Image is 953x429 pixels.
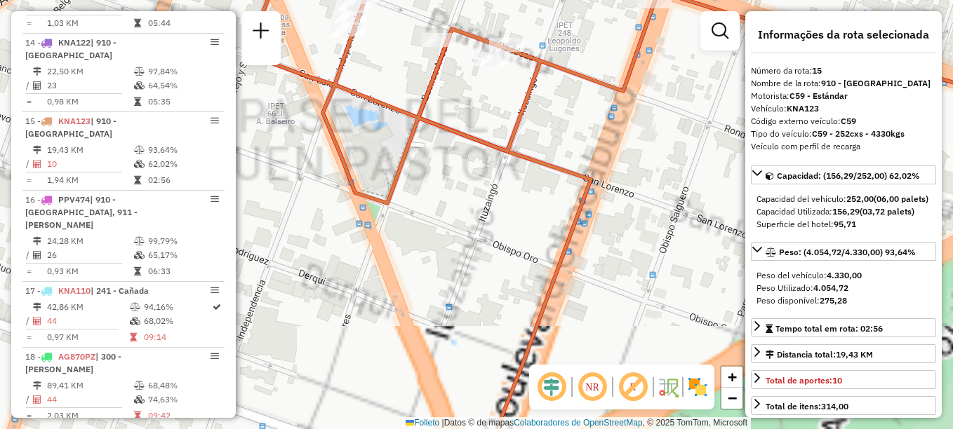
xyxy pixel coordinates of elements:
[46,248,133,262] td: 26
[777,170,920,181] span: Capacidad: (156,29/252,00) 62,02%
[25,173,32,187] td: =
[728,368,737,386] span: +
[25,393,32,407] td: /
[832,206,860,217] strong: 156,29
[686,376,709,398] img: Exibir/Ocultar setores
[751,28,936,41] h4: Informações da rota selecionada
[148,394,178,404] font: 74,63%
[874,193,928,204] strong: (06,00 palets)
[757,270,862,280] span: Peso del vehículo:
[25,314,32,328] td: /
[134,237,145,245] i: % de utilização do peso
[25,194,41,205] font: 16 -
[58,285,91,296] span: KNA110
[535,370,568,404] span: Ocultar deslocamento
[134,19,141,27] i: Tempo total em rota
[148,158,178,169] font: 62,02%
[706,17,734,45] a: Exibir filtros
[134,381,145,390] i: % de utilização do peso
[721,367,742,388] a: Acercar
[148,250,178,260] font: 65,17%
[442,418,444,428] span: |
[147,16,218,30] td: 05:44
[25,157,32,171] td: /
[25,330,32,344] td: =
[46,157,133,171] td: 10
[46,393,133,407] td: 44
[134,160,145,168] i: % de utilização da cubagem
[58,351,95,362] span: AG870PZ
[147,64,218,79] td: 97,84%
[789,90,848,101] strong: C59 - Estándar
[25,79,32,93] td: /
[751,242,936,261] a: Peso: (4.054,72/4.330,00) 93,64%
[777,349,873,360] font: Distancia total:
[757,206,914,217] font: Capacidad Utilizada:
[33,317,41,325] i: Total de Atividades
[751,77,936,90] div: Nombre de la rota:
[147,264,218,278] td: 06:33
[820,295,847,306] strong: 275,28
[751,396,936,415] a: Total de itens:314,00
[834,219,856,229] strong: 95,71
[25,248,32,262] td: /
[775,323,883,334] span: Tempo total em rota: 02:56
[860,206,914,217] strong: (03,72 palets)
[58,116,91,126] span: KNA123
[147,95,218,109] td: 05:35
[33,81,41,90] i: Total de Atividades
[821,78,931,88] strong: 910 - [GEOGRAPHIC_DATA]
[33,146,41,154] i: Distância Total
[25,116,116,139] span: | 910 - [GEOGRAPHIC_DATA]
[134,81,145,90] i: % de utilização da cubagem
[33,251,41,259] i: Total de Atividades
[211,38,219,46] em: Opções
[130,333,137,341] i: Tempo total em rota
[134,176,141,184] i: Tempo total em rota
[721,388,742,409] a: Alejar
[779,247,916,257] span: Peso: (4.054,72/4.330,00) 93,64%
[130,317,140,325] i: % de utilização da cubagem
[33,303,41,311] i: Distância Total
[402,417,751,429] div: Datos © de mapas , © 2025 TomTom, Microsoft
[134,251,145,259] i: % de utilização da cubagem
[25,194,138,230] span: | 910 - [GEOGRAPHIC_DATA], 911 - [PERSON_NAME]
[827,270,862,280] strong: 4.330,00
[751,165,936,184] a: Capacidad: (156,29/252,00) 62,02%
[25,37,116,60] span: | 910 - [GEOGRAPHIC_DATA]
[832,375,842,386] strong: 10
[514,418,642,428] a: Colaboradores de OpenStreetMap
[134,67,145,76] i: % de utilização do peso
[144,315,173,326] font: 68,02%
[46,234,133,248] td: 24,28 KM
[616,370,650,404] span: Exibir rótulo
[813,282,848,293] strong: 4.054,72
[46,300,129,314] td: 42,86 KM
[751,187,936,236] div: Capacidad: (156,29/252,00) 62,02%
[147,173,218,187] td: 02:56
[821,401,848,411] strong: 314,00
[134,146,145,154] i: % de utilização do peso
[25,351,41,362] font: 18 -
[757,294,931,307] div: Peso disponível:
[148,80,178,90] font: 64,54%
[25,285,41,296] font: 17 -
[812,65,822,76] strong: 15
[147,234,218,248] td: 99,79%
[147,379,218,393] td: 68,48%
[213,303,221,311] i: Rota otimizada
[148,1,178,12] font: 65,69%
[751,344,936,363] a: Distancia total:19,43 KM
[33,237,41,245] i: Distância Total
[751,64,936,77] div: Número da rota:
[134,267,141,275] i: Tempo total em rota
[143,330,211,344] td: 09:14
[757,282,848,293] font: Peso Utilizado:
[25,16,32,30] td: =
[751,103,819,114] font: Vehículo:
[751,264,936,313] div: Peso: (4.054,72/4.330,00) 93,64%
[46,143,133,157] td: 19,43 KM
[575,370,609,404] span: Ocultar NR
[211,352,219,360] em: Opções
[143,300,211,314] td: 94,16%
